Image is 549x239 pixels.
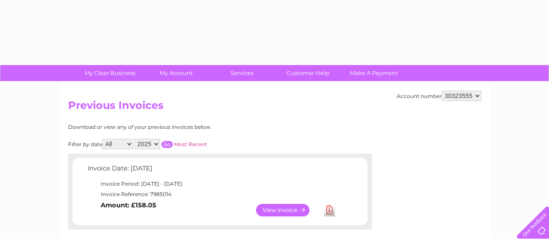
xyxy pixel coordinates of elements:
[338,65,410,81] a: Make A Payment
[68,99,481,116] h2: Previous Invoices
[85,189,339,200] td: Invoice Reference: 7985014
[206,65,278,81] a: Services
[101,201,156,209] b: Amount: £158.05
[324,204,335,216] a: Download
[85,179,339,189] td: Invoice Period: [DATE] - [DATE]
[68,139,296,149] div: Filter by date
[256,204,320,216] a: View
[174,141,207,147] a: Most Recent
[272,65,344,81] a: Customer Help
[397,91,481,101] div: Account number
[140,65,212,81] a: My Account
[85,163,339,179] td: Invoice Date: [DATE]
[74,65,146,81] a: My Clear Business
[68,124,296,130] div: Download or view any of your previous invoices below.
